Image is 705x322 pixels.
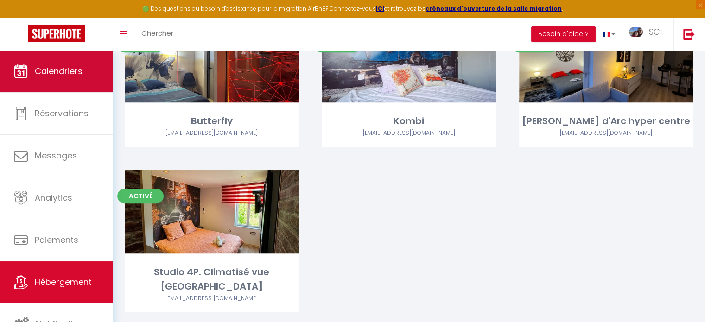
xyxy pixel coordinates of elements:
[629,27,643,38] img: ...
[7,4,35,32] button: Ouvrir le widget de chat LiveChat
[125,129,299,138] div: Airbnb
[134,18,180,51] a: Chercher
[125,114,299,128] div: Butterfly
[125,265,299,294] div: Studio 4P. Climatisé vue [GEOGRAPHIC_DATA]
[622,18,673,51] a: ... SCI
[141,28,173,38] span: Chercher
[519,129,693,138] div: Airbnb
[531,26,596,42] button: Besoin d'aide ?
[117,189,164,203] span: Activé
[35,276,92,288] span: Hébergement
[35,107,89,119] span: Réservations
[322,114,495,128] div: Kombi
[35,150,77,161] span: Messages
[683,28,695,40] img: logout
[322,129,495,138] div: Airbnb
[376,5,384,13] a: ICI
[35,65,83,77] span: Calendriers
[125,294,299,303] div: Airbnb
[519,114,693,128] div: [PERSON_NAME] d'Arc hyper centre
[28,25,85,42] img: Super Booking
[426,5,562,13] a: créneaux d'ouverture de la salle migration
[35,192,72,203] span: Analytics
[649,26,662,38] span: SCI
[35,234,78,246] span: Paiements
